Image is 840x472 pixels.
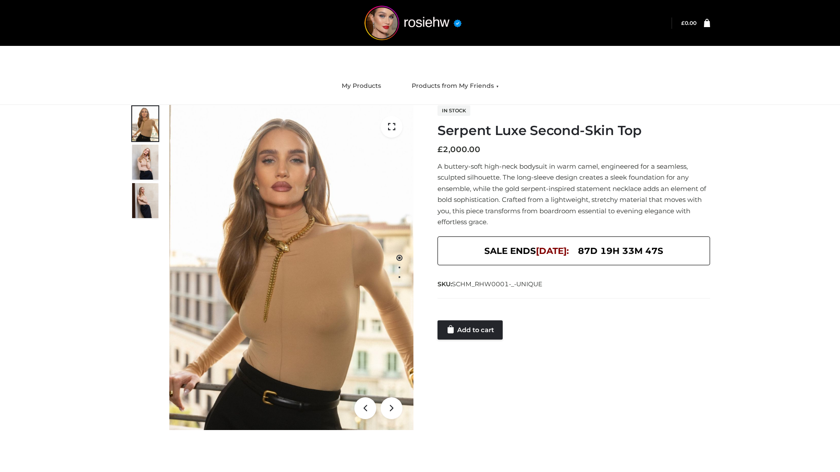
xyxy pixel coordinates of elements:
span: SKU: [437,279,543,289]
span: [DATE]: [536,246,569,256]
img: Screenshot-2024-10-29-at-6.25.55%E2%80%AFPM.jpg [132,145,158,180]
img: Screenshot-2024-10-29-at-6.26.01 PM [169,105,413,430]
img: rosiehw [347,6,479,40]
span: SCHM_RHW0001-_-UNIQUE [452,280,542,288]
img: Screenshot-2024-10-29-at-6.26.12%E2%80%AFPM.jpg [132,183,158,218]
span: £ [437,145,443,154]
a: My Products [335,76,388,96]
a: £0.00 [681,20,696,26]
bdi: 0.00 [681,20,696,26]
bdi: 2,000.00 [437,145,480,154]
span: £ [681,20,685,26]
h1: Serpent Luxe Second-Skin Top [437,123,710,139]
span: 87d 19h 33m 47s [578,243,663,258]
img: Screenshot-2024-10-29-at-6.26.01%E2%80%AFPM.jpg [132,106,158,141]
span: In stock [437,105,470,116]
p: A buttery-soft high-neck bodysuit in warm camel, engineered for a seamless, sculpted silhouette. ... [437,161,710,228]
a: Products from My Friends [405,76,505,96]
a: Add to cart [437,320,503,340]
div: SALE ENDS [437,236,710,265]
